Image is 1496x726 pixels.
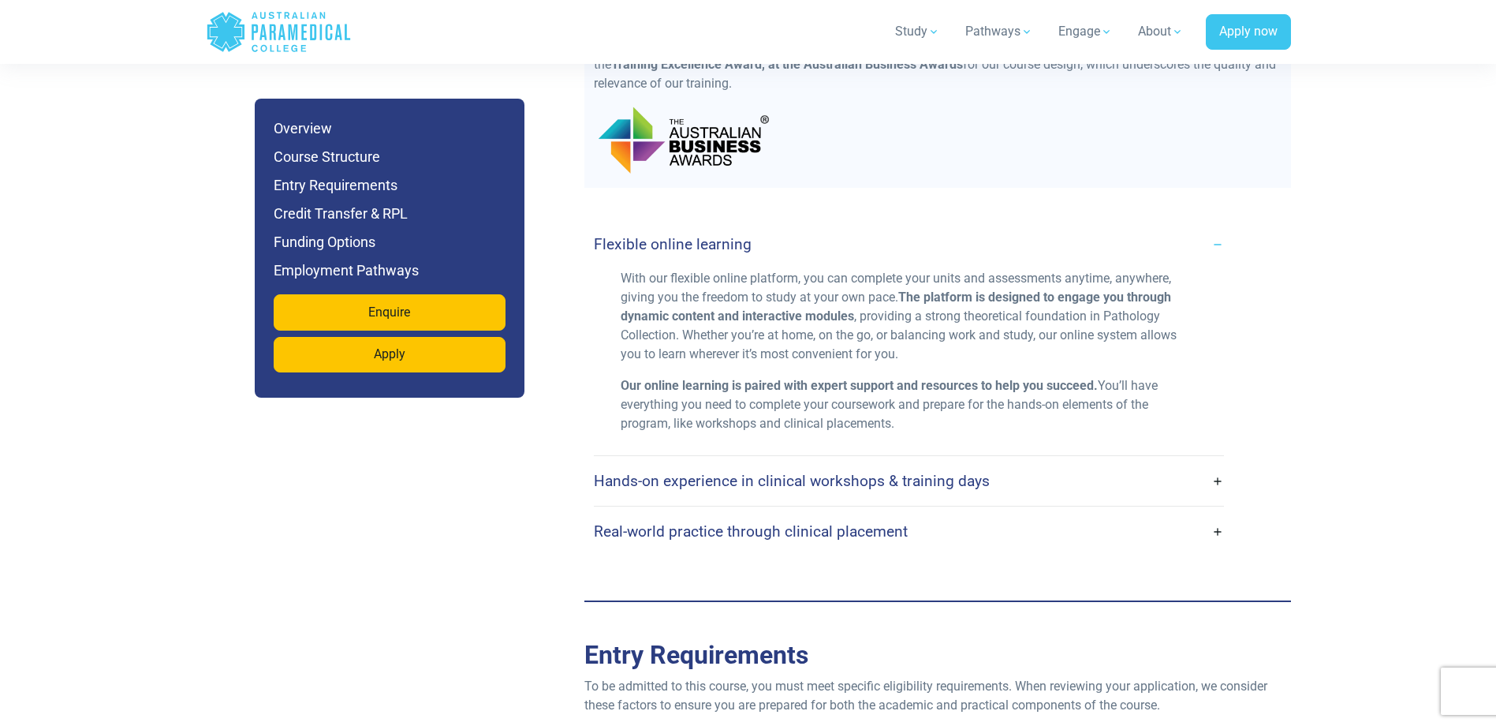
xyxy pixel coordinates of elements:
[1129,9,1193,54] a: About
[886,9,949,54] a: Study
[621,269,1197,364] p: With our flexible online platform, you can complete your units and assessments anytime, anywhere,...
[1049,9,1122,54] a: Engage
[621,376,1197,433] p: You’ll have everything you need to complete your coursework and prepare for the hands-on elements...
[621,378,1098,393] strong: Our online learning is paired with expert support and resources to help you succeed.
[206,6,352,58] a: Australian Paramedical College
[594,472,990,490] h4: Hands-on experience in clinical workshops & training days
[594,513,1224,550] a: Real-world practice through clinical placement
[611,57,963,72] strong: Training Excellence Award, at the Australian Business Awards
[584,677,1291,715] p: To be admitted to this course, you must meet specific eligibility requirements. When reviewing yo...
[956,9,1043,54] a: Pathways
[594,522,908,541] h4: Real-world practice through clinical placement
[1206,14,1291,51] a: Apply now
[594,235,752,253] h4: Flexible online learning
[594,36,1281,93] p: We provide an online learning experience that adapts to your lifestyle. In [DATE], we were proud ...
[584,640,1291,670] h2: Entry Requirements
[594,226,1224,263] a: Flexible online learning
[594,462,1224,500] a: Hands-on experience in clinical workshops & training days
